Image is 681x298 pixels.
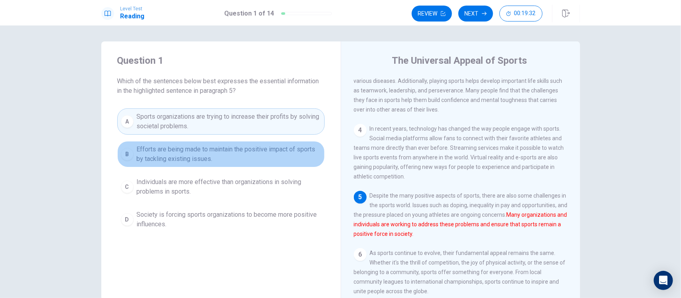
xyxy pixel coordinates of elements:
[137,177,321,196] span: Individuals are more effective than organizations in solving problems in sports.
[137,112,321,131] span: Sports organizations are trying to increase their profits by solving societal problems.
[120,12,145,21] h1: Reading
[225,9,274,18] h1: Question 1 of 14
[514,10,536,17] span: 00:19:32
[121,115,134,128] div: A
[354,125,564,180] span: In recent years, technology has changed the way people engage with sports. Social media platforms...
[117,206,325,233] button: DSociety is forcing sports organizations to become more positive influences.
[121,180,134,193] div: C
[117,108,325,135] button: ASports organizations are trying to increase their profits by solving societal problems.
[121,148,134,161] div: B
[117,54,325,67] h4: Question 1
[354,212,567,237] font: Many organizations and individuals are working to address these problems and ensure that sports r...
[137,145,321,164] span: Efforts are being made to maintain the positive impact of sports by tackling existing issues.
[117,174,325,200] button: CIndividuals are more effective than organizations in solving problems in sports.
[354,250,566,294] span: As sports continue to evolve, their fundamental appeal remains the same. Whether it's the thrill ...
[354,192,568,237] span: Despite the many positive aspects of sports, there are also some challenges in the sports world. ...
[121,213,134,226] div: D
[654,271,673,290] div: Open Intercom Messenger
[458,6,493,22] button: Next
[392,54,527,67] h4: The Universal Appeal of Sports
[137,210,321,229] span: Society is forcing sports organizations to become more positive influences.
[354,124,367,137] div: 4
[120,6,145,12] span: Level Test
[499,6,543,22] button: 00:19:32
[412,6,452,22] button: Review
[354,248,367,261] div: 6
[354,191,367,204] div: 5
[117,141,325,167] button: BEfforts are being made to maintain the positive impact of sports by tackling existing issues.
[117,76,325,96] span: Which of the sentences below best expresses the essential information in the highlighted sentence...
